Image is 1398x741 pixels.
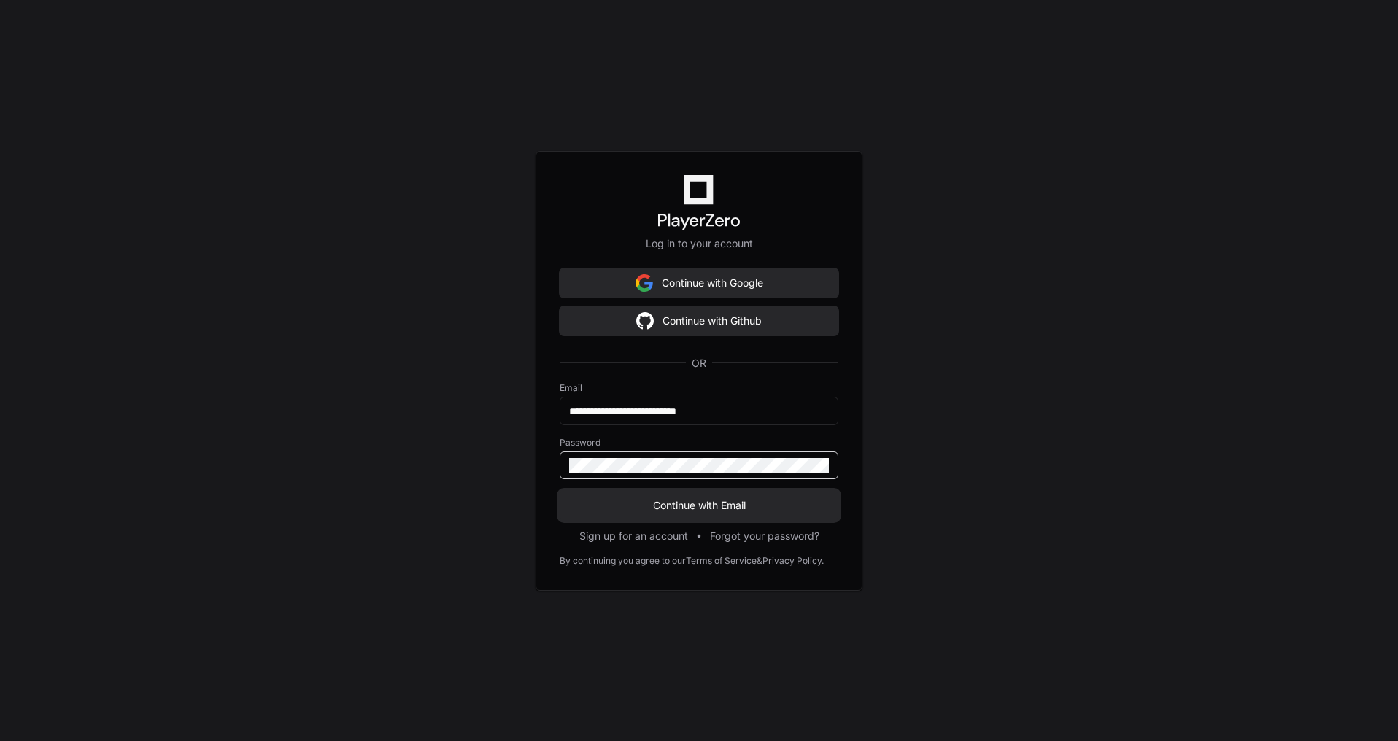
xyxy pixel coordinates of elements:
a: Terms of Service [686,555,757,567]
button: Sign up for an account [579,529,688,543]
div: & [757,555,762,567]
img: Sign in with google [636,306,654,335]
div: By continuing you agree to our [560,555,686,567]
img: Sign in with google [636,268,653,298]
button: Continue with Email [560,491,838,520]
button: Forgot your password? [710,529,819,543]
span: Continue with Email [560,498,838,513]
label: Password [560,437,838,449]
button: Continue with Github [560,306,838,335]
p: Log in to your account [560,236,838,251]
button: Continue with Google [560,268,838,298]
label: Email [560,382,838,394]
a: Privacy Policy. [762,555,824,567]
span: OR [686,356,712,370]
